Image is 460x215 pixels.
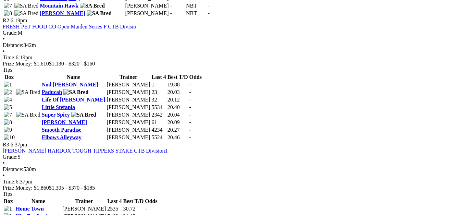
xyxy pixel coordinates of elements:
[3,166,457,172] div: 530m
[189,134,191,140] span: -
[3,185,457,191] div: Prize Money: $1,860
[4,198,13,204] span: Box
[3,67,12,73] span: Tips
[42,89,62,95] a: Paducah
[14,10,39,16] img: SA Bred
[3,42,457,48] div: 342m
[4,104,12,110] img: 5
[42,104,75,110] a: Little Stefania
[4,89,12,95] img: 2
[106,134,150,141] td: [PERSON_NAME]
[189,97,191,103] span: -
[16,89,40,95] img: SA Bred
[3,160,5,166] span: •
[106,81,150,88] td: [PERSON_NAME]
[4,112,12,118] img: 7
[3,55,16,60] span: Time:
[62,198,106,205] th: Trainer
[4,10,12,16] img: 8
[40,10,85,16] a: [PERSON_NAME]
[106,96,150,103] td: [PERSON_NAME]
[208,3,210,9] span: -
[107,198,122,205] th: Last 4
[189,74,202,81] th: Odds
[63,89,88,95] img: SA Bred
[41,74,106,81] th: Name
[107,205,122,212] td: 2535
[189,89,191,95] span: -
[3,61,457,67] div: Prize Money: $1,610
[4,97,12,103] img: 4
[42,82,98,87] a: Nod [PERSON_NAME]
[3,17,9,23] span: R2
[3,55,457,61] div: 6:19pm
[14,3,39,9] img: SA Bred
[4,3,12,9] img: 7
[3,154,18,160] span: Grade:
[123,198,144,205] th: Best T/D
[62,205,106,212] td: [PERSON_NAME]
[125,2,169,9] td: [PERSON_NAME]
[106,104,150,111] td: [PERSON_NAME]
[151,81,166,88] td: 1
[42,134,82,140] a: Elbows Alleyway
[145,198,158,205] th: Odds
[3,154,457,160] div: 5
[189,112,191,118] span: -
[49,61,95,67] span: $1,130 - $320 - $160
[80,3,105,9] img: SA Bred
[189,104,191,110] span: -
[151,134,166,141] td: 5524
[3,166,23,172] span: Distance:
[167,104,188,111] td: 20.40
[106,111,150,118] td: [PERSON_NAME]
[16,206,44,212] a: Home Town
[167,111,188,118] td: 20.04
[3,36,5,42] span: •
[167,96,188,103] td: 20.12
[106,127,150,133] td: [PERSON_NAME]
[3,30,18,36] span: Grade:
[4,119,12,126] img: 8
[3,179,457,185] div: 6:37pm
[4,82,12,88] img: 1
[167,74,188,81] th: Best T/D
[3,179,16,184] span: Time:
[145,206,147,212] span: -
[87,10,112,16] img: SA Bred
[71,112,96,118] img: SA Bred
[40,3,78,9] a: Mountain Hawk
[123,205,144,212] td: 30.72
[15,198,61,205] th: Name
[3,48,5,54] span: •
[167,134,188,141] td: 20.46
[3,42,23,48] span: Distance:
[167,89,188,96] td: 20.03
[208,10,210,16] span: -
[42,119,87,125] a: [PERSON_NAME]
[189,127,191,133] span: -
[4,206,12,212] img: 1
[125,10,169,17] td: [PERSON_NAME]
[16,112,40,118] img: SA Bred
[3,191,12,197] span: Tips
[3,30,457,36] div: M
[151,104,166,111] td: 5534
[170,10,185,17] td: -
[151,119,166,126] td: 61
[11,17,27,23] span: 6:19pm
[151,96,166,103] td: 32
[167,127,188,133] td: 20.27
[4,127,12,133] img: 9
[3,142,9,147] span: R3
[4,134,15,141] img: 10
[42,112,70,118] a: Super Spicy
[3,148,167,154] a: [PERSON_NAME] HARDOX TOUGH TIPPERS STAKE CTB Division1
[3,172,5,178] span: •
[106,119,150,126] td: [PERSON_NAME]
[189,119,191,125] span: -
[11,142,27,147] span: 6:37pm
[5,74,14,80] span: Box
[167,81,188,88] td: 19.88
[186,10,207,17] td: NBT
